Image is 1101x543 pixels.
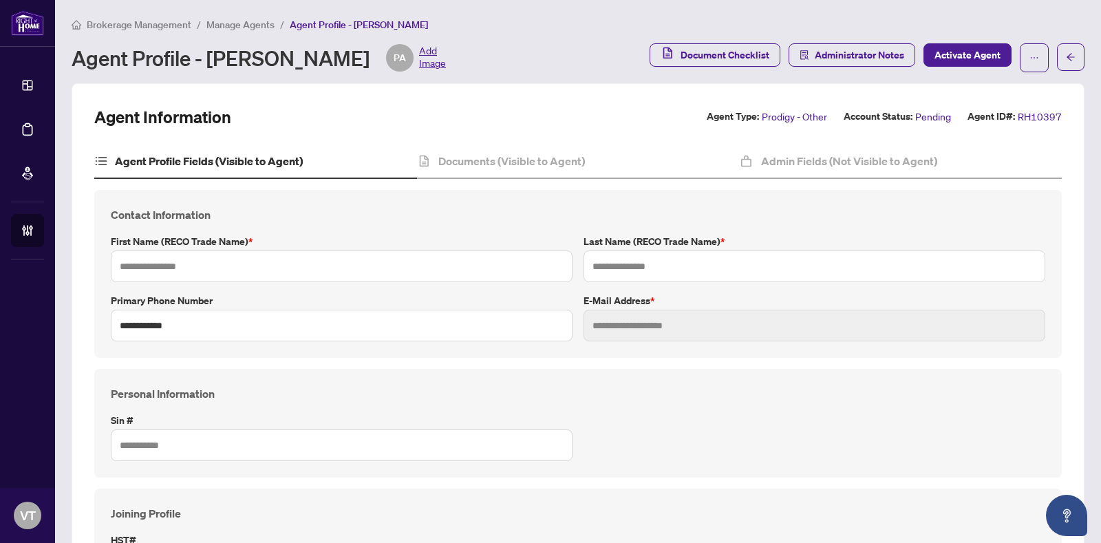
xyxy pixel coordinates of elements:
span: Brokerage Management [87,19,191,31]
label: First Name (RECO Trade Name) [111,234,573,249]
label: Agent Type: [707,109,759,125]
span: Agent Profile - [PERSON_NAME] [290,19,428,31]
img: logo [11,10,44,36]
h4: Joining Profile [111,505,1045,522]
div: Agent Profile - [PERSON_NAME] [72,44,446,72]
span: Manage Agents [206,19,275,31]
button: Activate Agent [923,43,1012,67]
span: Administrator Notes [815,44,904,66]
label: Last Name (RECO Trade Name) [584,234,1045,249]
span: Add Image [419,44,446,72]
label: Account Status: [844,109,912,125]
li: / [280,17,284,32]
button: Document Checklist [650,43,780,67]
span: arrow-left [1066,52,1076,62]
span: RH10397 [1018,109,1062,125]
span: PA [394,50,406,65]
h4: Documents (Visible to Agent) [438,153,585,169]
button: Open asap [1046,495,1087,536]
span: VT [20,506,36,525]
span: ellipsis [1029,53,1039,63]
span: Prodigy - Other [762,109,827,125]
label: E-mail Address [584,293,1045,308]
span: Document Checklist [681,44,769,66]
h4: Contact Information [111,206,1045,223]
label: Sin # [111,413,573,428]
button: Administrator Notes [789,43,915,67]
h2: Agent Information [94,106,231,128]
label: Agent ID#: [968,109,1015,125]
h4: Admin Fields (Not Visible to Agent) [761,153,937,169]
span: Pending [915,109,951,125]
li: / [197,17,201,32]
label: Primary Phone Number [111,293,573,308]
span: solution [800,50,809,60]
h4: Agent Profile Fields (Visible to Agent) [115,153,303,169]
h4: Personal Information [111,385,1045,402]
span: home [72,20,81,30]
span: Activate Agent [934,44,1001,66]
